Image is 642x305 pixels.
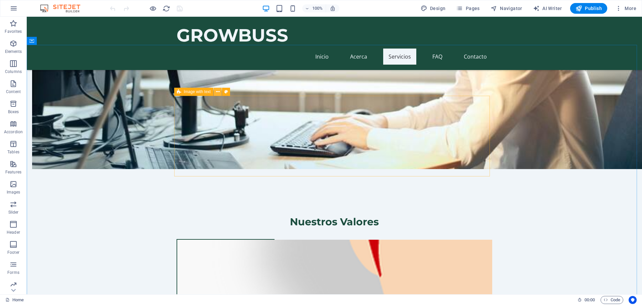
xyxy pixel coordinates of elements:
button: Design [418,3,448,14]
button: AI Writer [530,3,565,14]
button: 100% [302,4,326,12]
h6: Session time [577,296,595,304]
p: Favorites [5,29,22,34]
span: More [615,5,636,12]
span: Pages [456,5,479,12]
h6: 100% [312,4,323,12]
button: More [613,3,639,14]
span: : [589,297,590,302]
button: Navigator [488,3,525,14]
p: Elements [5,49,22,54]
p: Header [7,230,20,235]
span: 00 00 [584,296,595,304]
a: Click to cancel selection. Double-click to open Pages [5,296,24,304]
button: Publish [570,3,607,14]
i: Reload page [163,5,170,12]
span: Code [604,296,620,304]
button: reload [162,4,170,12]
p: Accordion [4,129,23,135]
p: Slider [8,210,19,215]
button: Click here to leave preview mode and continue editing [149,4,157,12]
span: Design [421,5,446,12]
p: Boxes [8,109,19,115]
div: Design (Ctrl+Alt+Y) [418,3,448,14]
i: On resize automatically adjust zoom level to fit chosen device. [330,5,336,11]
img: Editor Logo [38,4,89,12]
p: Columns [5,69,22,74]
span: Navigator [491,5,522,12]
p: Footer [7,250,19,255]
p: Images [7,189,20,195]
span: Publish [575,5,602,12]
button: Pages [453,3,482,14]
p: Tables [7,149,19,155]
p: Features [5,169,21,175]
span: Image with text [184,90,211,94]
span: AI Writer [533,5,562,12]
button: Code [601,296,623,304]
button: Usercentrics [629,296,637,304]
p: Forms [7,270,19,275]
p: Content [6,89,21,94]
